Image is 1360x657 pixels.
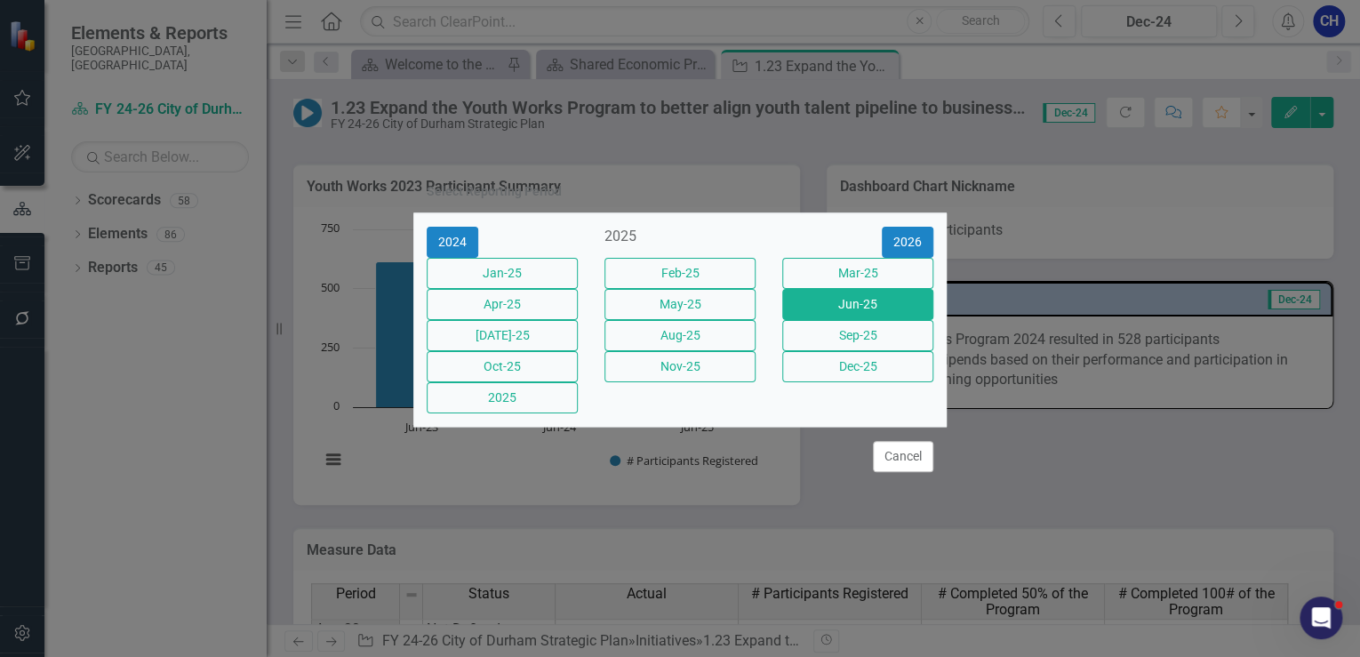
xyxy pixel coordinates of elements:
button: Jan-25 [427,258,578,289]
button: 2025 [427,382,578,413]
button: Oct-25 [427,351,578,382]
button: Sep-25 [782,320,933,351]
button: Nov-25 [604,351,756,382]
div: Select Reporting Period [427,185,562,198]
button: Apr-25 [427,289,578,320]
button: Dec-25 [782,351,933,382]
button: 2024 [427,227,478,258]
button: Mar-25 [782,258,933,289]
button: May-25 [604,289,756,320]
button: Jun-25 [782,289,933,320]
button: Feb-25 [604,258,756,289]
button: Aug-25 [604,320,756,351]
button: 2026 [882,227,933,258]
div: 2025 [604,227,756,247]
iframe: Intercom live chat [1300,597,1342,639]
button: Cancel [873,441,933,472]
button: [DATE]-25 [427,320,578,351]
